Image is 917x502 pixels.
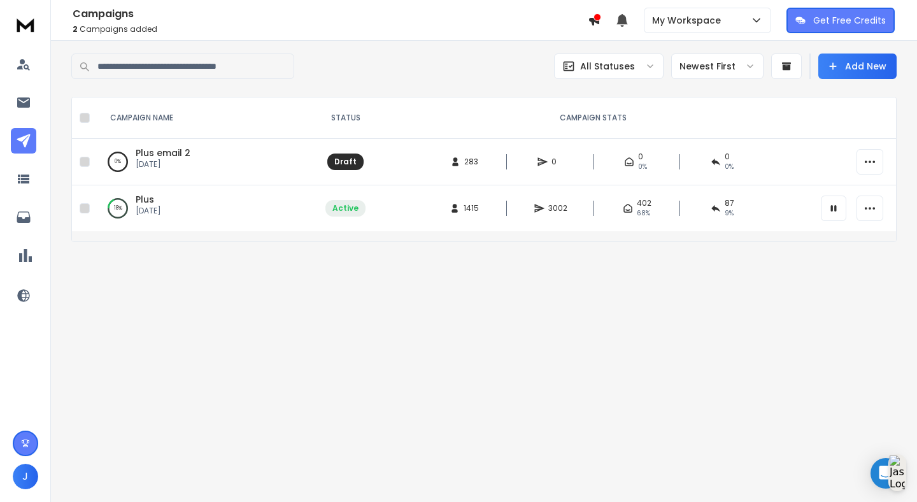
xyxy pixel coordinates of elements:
[13,464,38,489] button: J
[373,97,813,139] th: CAMPAIGN STATS
[136,193,154,206] a: Plus
[671,54,764,79] button: Newest First
[73,6,588,22] h1: Campaigns
[637,208,650,219] span: 68 %
[464,203,479,213] span: 1415
[638,152,643,162] span: 0
[318,97,373,139] th: STATUS
[115,155,121,168] p: 0 %
[95,97,318,139] th: CAMPAIGN NAME
[332,203,359,213] div: Active
[13,13,38,36] img: logo
[871,458,901,489] div: Open Intercom Messenger
[638,162,647,172] span: 0%
[786,8,895,33] button: Get Free Credits
[637,198,651,208] span: 402
[813,14,886,27] p: Get Free Credits
[136,159,190,169] p: [DATE]
[580,60,635,73] p: All Statuses
[725,152,730,162] span: 0
[464,157,478,167] span: 283
[95,139,318,185] td: 0%Plus email 2[DATE]
[136,147,190,159] a: Plus email 2
[818,54,897,79] button: Add New
[652,14,726,27] p: My Workspace
[114,202,122,215] p: 18 %
[334,157,357,167] div: Draft
[725,208,734,219] span: 9 %
[136,206,161,216] p: [DATE]
[95,185,318,232] td: 18%Plus[DATE]
[725,162,734,172] span: 0%
[73,24,588,34] p: Campaigns added
[548,203,567,213] span: 3002
[725,198,734,208] span: 87
[551,157,564,167] span: 0
[73,24,78,34] span: 2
